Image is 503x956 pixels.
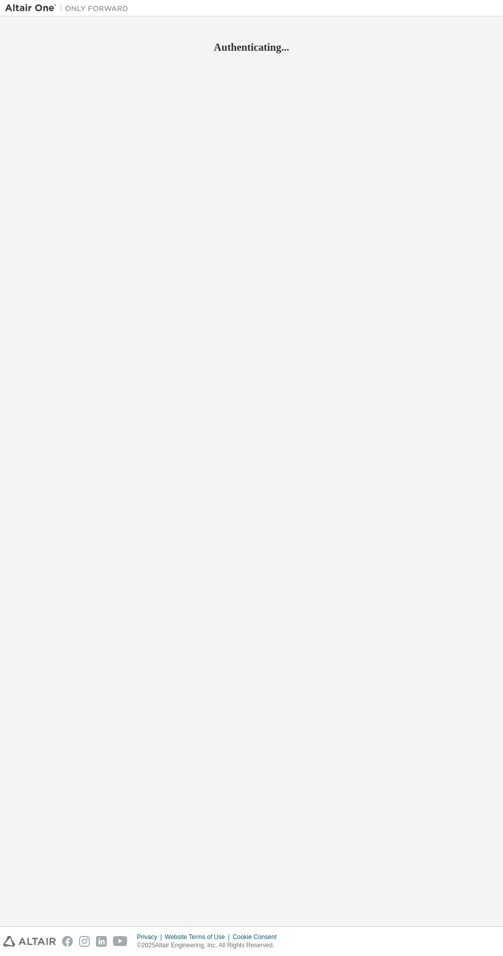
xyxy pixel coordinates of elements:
[3,936,56,947] img: altair_logo.svg
[165,933,233,941] div: Website Terms of Use
[137,933,165,941] div: Privacy
[79,936,90,947] img: instagram.svg
[5,41,498,54] h2: Authenticating...
[233,933,282,941] div: Cookie Consent
[5,3,133,13] img: Altair One
[62,936,73,947] img: facebook.svg
[113,936,128,947] img: youtube.svg
[96,936,107,947] img: linkedin.svg
[137,941,283,950] p: © 2025 Altair Engineering, Inc. All Rights Reserved.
